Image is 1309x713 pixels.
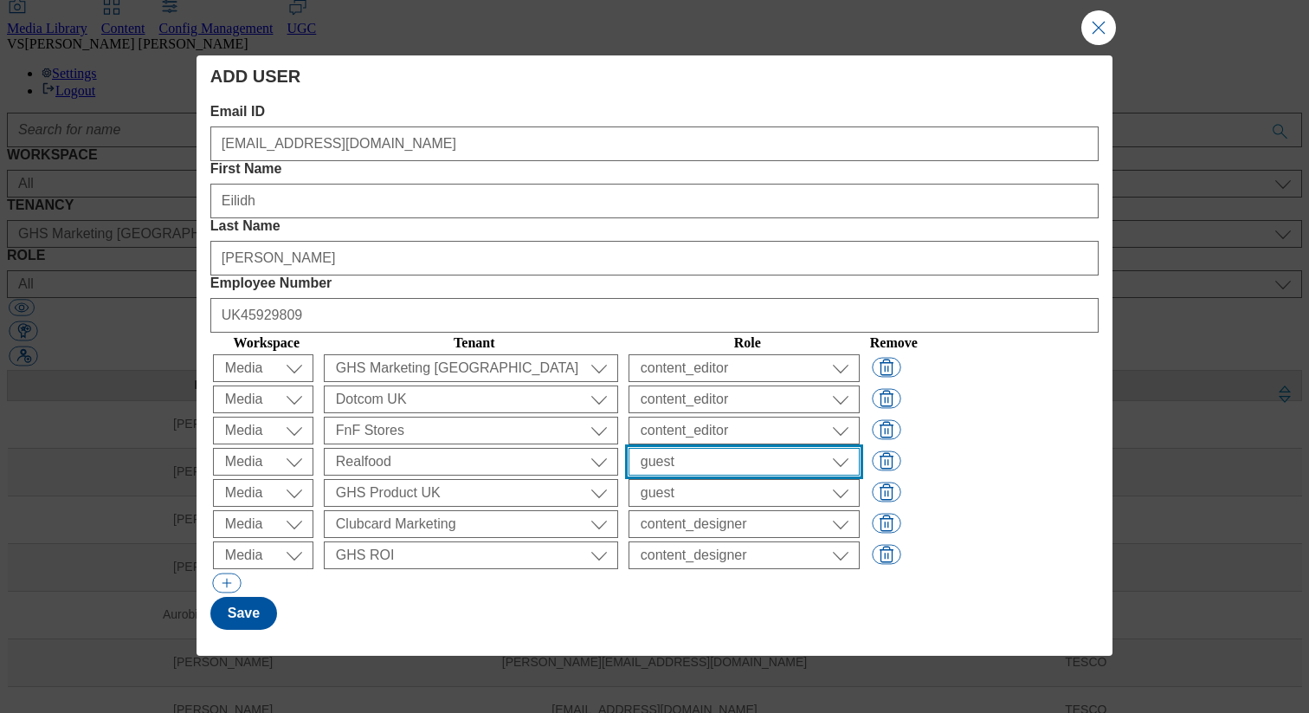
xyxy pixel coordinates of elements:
div: Modal [197,55,1112,656]
th: Remove [869,334,919,352]
input: IN22912345 [210,298,1099,333]
th: Workspace [212,334,321,352]
label: Email ID [210,104,1099,120]
button: Save [210,597,277,630]
label: Last Name [210,218,1099,234]
label: Employee Number [210,275,1099,291]
h4: ADD USER [210,66,1099,87]
th: Role [628,334,867,352]
label: First Name [210,161,1099,177]
th: Tenant [323,334,626,352]
button: Close Modal [1081,10,1116,45]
